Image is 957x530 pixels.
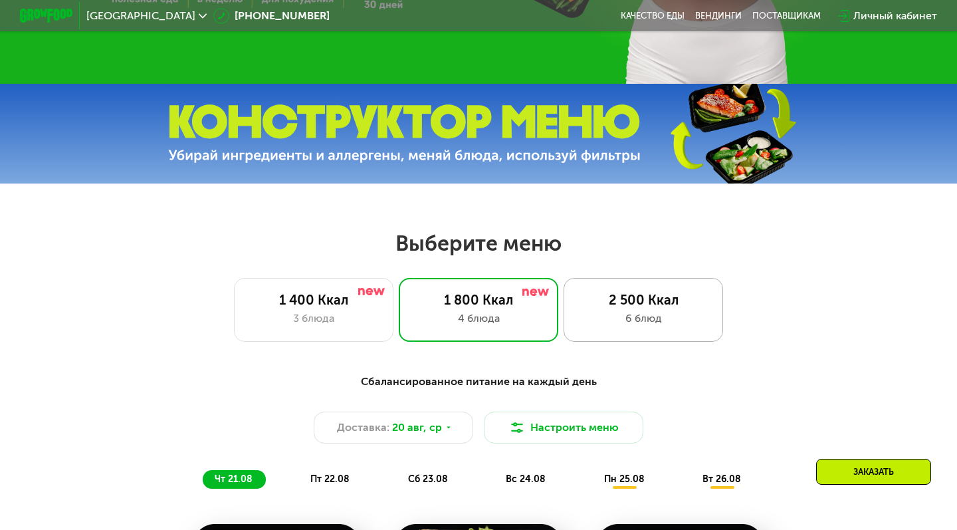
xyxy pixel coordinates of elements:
[248,311,379,327] div: 3 блюда
[337,420,389,436] span: Доставка:
[413,292,544,308] div: 1 800 Ккал
[310,473,350,485] span: пт 22.08
[816,459,931,485] div: Заказать
[853,8,937,24] div: Личный кабинет
[43,230,914,257] h2: Выберите меню
[484,412,643,444] button: Настроить меню
[408,473,448,485] span: сб 23.08
[213,8,330,24] a: [PHONE_NUMBER]
[506,473,546,485] span: вс 24.08
[604,473,645,485] span: пн 25.08
[702,473,741,485] span: вт 26.08
[578,311,709,327] div: 6 блюд
[752,11,821,21] div: поставщикам
[85,374,872,390] div: Сбалансированное питание на каждый день
[248,292,379,308] div: 1 400 Ккал
[621,11,685,21] a: Качество еды
[578,292,709,308] div: 2 500 Ккал
[695,11,742,21] a: Вендинги
[215,473,253,485] span: чт 21.08
[86,11,195,21] span: [GEOGRAPHIC_DATA]
[392,420,442,436] span: 20 авг, ср
[413,311,544,327] div: 4 блюда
